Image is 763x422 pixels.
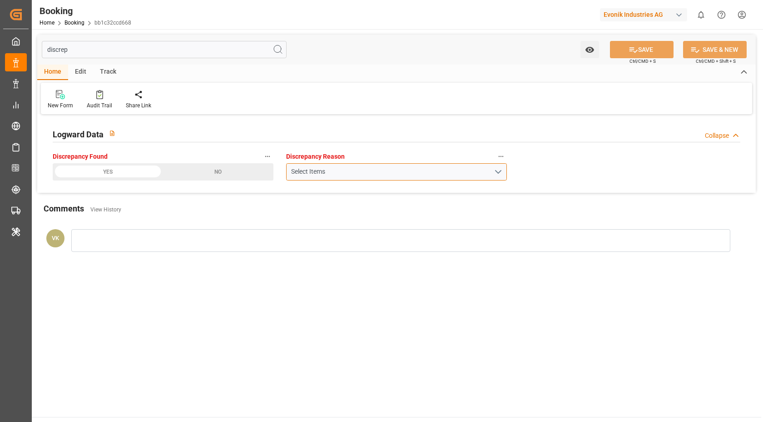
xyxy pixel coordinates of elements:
[580,41,599,58] button: open menu
[696,58,736,65] span: Ctrl/CMD + Shift + S
[629,58,656,65] span: Ctrl/CMD + S
[683,41,747,58] button: SAVE & NEW
[68,65,93,80] div: Edit
[53,163,163,181] div: YES
[37,65,68,80] div: Home
[44,202,84,215] h2: Comments
[163,163,273,181] div: NO
[286,163,507,181] button: open menu
[610,41,674,58] button: SAVE
[600,8,687,21] div: Evonik Industries AG
[705,131,729,141] div: Collapse
[90,206,121,213] a: View History
[53,152,108,161] span: Discrepancy Found
[52,235,59,241] span: VK
[291,167,493,176] div: Select Items
[262,151,273,162] button: Discrepancy Found
[600,6,691,23] button: Evonik Industries AG
[711,5,732,25] button: Help Center
[126,101,151,110] div: Share Link
[286,152,345,161] span: Discrepancy Reason
[93,65,123,80] div: Track
[40,20,54,26] a: Home
[495,151,507,162] button: Discrepancy Reason
[691,5,711,25] button: show 0 new notifications
[42,41,287,58] input: Search Fields
[53,128,104,141] h2: Logward Data
[64,20,84,26] a: Booking
[40,4,131,18] div: Booking
[48,101,73,110] div: New Form
[87,101,112,110] div: Audit Trail
[104,125,121,142] button: View description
